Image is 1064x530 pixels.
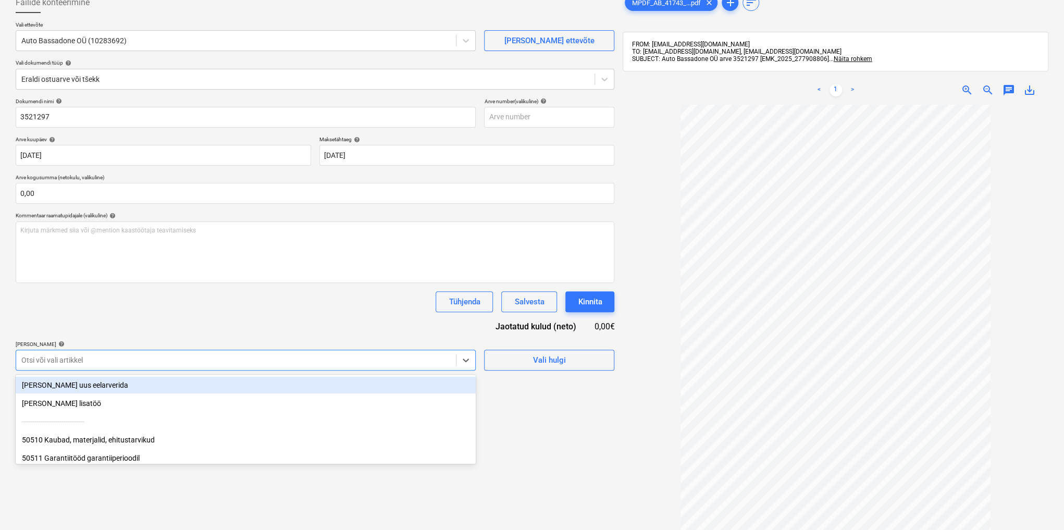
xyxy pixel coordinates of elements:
[484,350,614,371] button: Vali hulgi
[538,98,546,104] span: help
[813,84,825,96] a: Previous page
[16,59,614,66] div: Vali dokumendi tüüp
[436,291,493,312] button: Tühjenda
[16,395,476,412] div: [PERSON_NAME] lisatöö
[16,212,614,219] div: Kommentaar raamatupidajale (valikuline)
[846,84,859,96] a: Next page
[632,41,749,48] span: FROM: [EMAIL_ADDRESS][DOMAIN_NAME]
[16,21,476,30] p: Vali ettevõte
[1023,84,1036,96] span: save_alt
[54,98,62,104] span: help
[352,137,360,143] span: help
[16,145,311,166] input: Arve kuupäeva pole määratud.
[578,295,602,309] div: Kinnita
[833,55,872,63] span: Näita rohkem
[47,137,55,143] span: help
[1012,480,1064,530] iframe: Chat Widget
[16,183,614,204] input: Arve kogusumma (netokulu, valikuline)
[632,55,828,63] span: SUBJECT: Auto Bassadone OÜ arve 3521297 [EMK_2025_277908806]
[319,145,615,166] input: Tähtaega pole määratud
[484,107,614,128] input: Arve number
[16,136,311,143] div: Arve kuupäev
[828,55,872,63] span: ...
[501,291,557,312] button: Salvesta
[16,450,476,466] div: 50511 Garantiitööd garantiiperioodil
[565,291,614,312] button: Kinnita
[504,34,595,47] div: [PERSON_NAME] ettevõte
[16,174,614,183] p: Arve kogusumma (netokulu, valikuline)
[1003,84,1015,96] span: chat
[16,377,476,393] div: [PERSON_NAME] uus eelarverida
[107,213,116,219] span: help
[16,413,476,430] div: ------------------------------
[632,48,841,55] span: TO: [EMAIL_ADDRESS][DOMAIN_NAME], [EMAIL_ADDRESS][DOMAIN_NAME]
[16,395,476,412] div: Lisa uus lisatöö
[16,432,476,448] div: 50510 Kaubad, materjalid, ehitustarvikud
[16,341,476,348] div: [PERSON_NAME]
[533,353,566,367] div: Vali hulgi
[16,377,476,393] div: Lisa uus eelarverida
[514,295,544,309] div: Salvesta
[56,341,65,347] span: help
[484,98,614,105] div: Arve number (valikuline)
[63,60,71,66] span: help
[319,136,615,143] div: Maksetähtaeg
[449,295,480,309] div: Tühjenda
[484,30,614,51] button: [PERSON_NAME] ettevõte
[982,84,994,96] span: zoom_out
[16,107,476,128] input: Dokumendi nimi
[593,321,615,332] div: 0,00€
[961,84,973,96] span: zoom_in
[830,84,842,96] a: Page 1 is your current page
[16,98,476,105] div: Dokumendi nimi
[479,321,592,332] div: Jaotatud kulud (neto)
